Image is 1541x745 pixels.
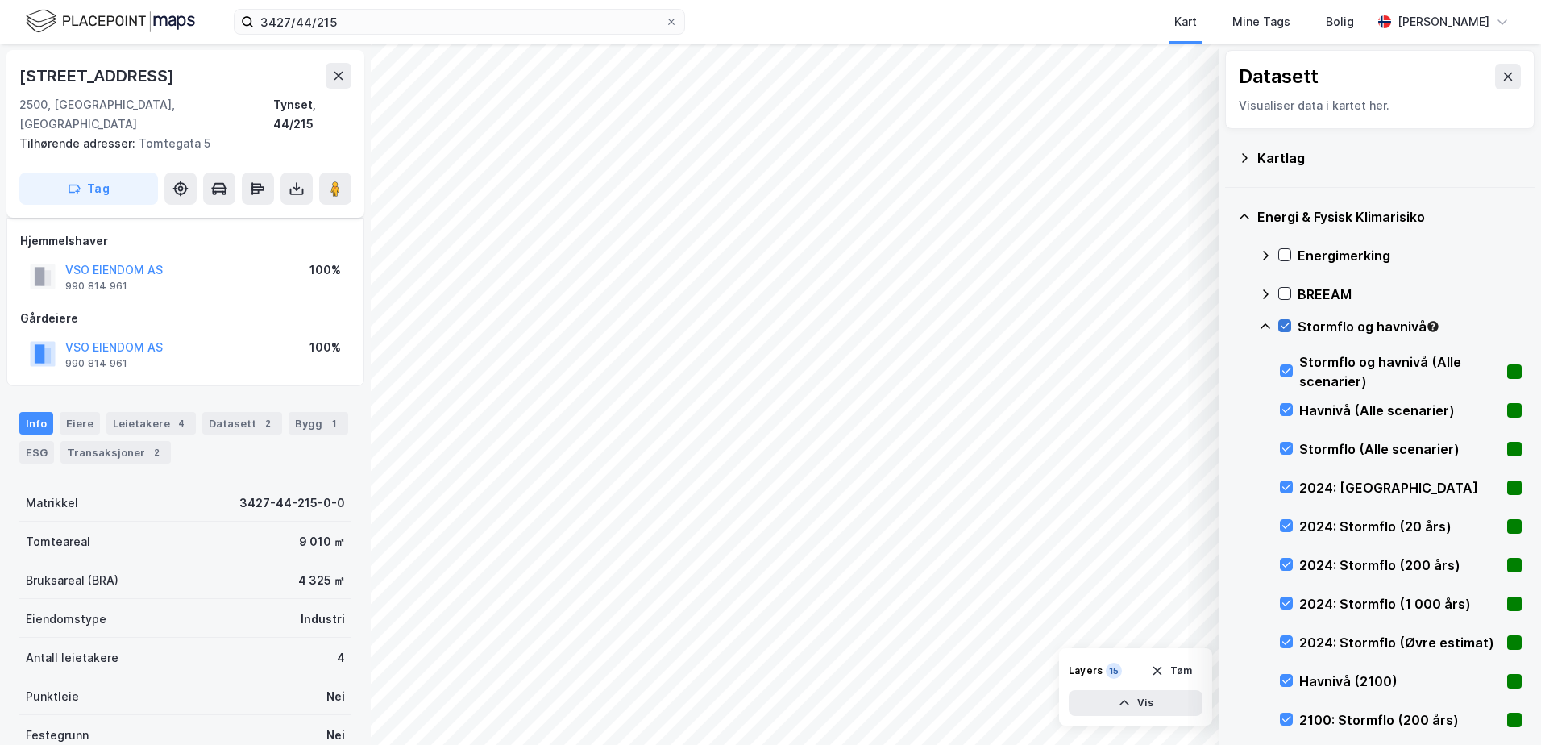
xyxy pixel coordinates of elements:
[1232,12,1290,31] div: Mine Tags
[1299,439,1501,459] div: Stormflo (Alle scenarier)
[65,280,127,293] div: 990 814 961
[1298,317,1522,336] div: Stormflo og havnivå
[1299,633,1501,652] div: 2024: Stormflo (Øvre estimat)
[19,173,158,205] button: Tag
[60,412,100,435] div: Eiere
[1239,64,1319,89] div: Datasett
[289,412,348,435] div: Bygg
[20,231,351,251] div: Hjemmelshaver
[26,648,118,668] div: Antall leietakere
[309,338,341,357] div: 100%
[1326,12,1354,31] div: Bolig
[19,63,177,89] div: [STREET_ADDRESS]
[19,136,139,150] span: Tilhørende adresser:
[26,610,106,629] div: Eiendomstype
[1299,352,1501,391] div: Stormflo og havnivå (Alle scenarier)
[299,532,345,551] div: 9 010 ㎡
[1069,664,1103,677] div: Layers
[26,7,195,35] img: logo.f888ab2527a4732fd821a326f86c7f29.svg
[19,412,53,435] div: Info
[20,309,351,328] div: Gårdeiere
[326,726,345,745] div: Nei
[239,493,345,513] div: 3427-44-215-0-0
[1299,478,1501,497] div: 2024: [GEOGRAPHIC_DATA]
[26,687,79,706] div: Punktleie
[19,134,339,153] div: Tomtegata 5
[1299,517,1501,536] div: 2024: Stormflo (20 års)
[1239,96,1521,115] div: Visualiser data i kartet her.
[26,493,78,513] div: Matrikkel
[1174,12,1197,31] div: Kart
[1299,672,1501,691] div: Havnivå (2100)
[1257,148,1522,168] div: Kartlag
[1426,319,1440,334] div: Tooltip anchor
[26,532,90,551] div: Tomteareal
[1460,668,1541,745] iframe: Chat Widget
[1298,285,1522,304] div: BREEAM
[19,95,273,134] div: 2500, [GEOGRAPHIC_DATA], [GEOGRAPHIC_DATA]
[1299,594,1501,614] div: 2024: Stormflo (1 000 års)
[1298,246,1522,265] div: Energimerking
[148,444,164,460] div: 2
[19,441,54,464] div: ESG
[309,260,341,280] div: 100%
[1299,710,1501,730] div: 2100: Stormflo (200 års)
[65,357,127,370] div: 990 814 961
[60,441,171,464] div: Transaksjoner
[1106,663,1122,679] div: 15
[260,415,276,431] div: 2
[1069,690,1202,716] button: Vis
[26,726,89,745] div: Festegrunn
[326,415,342,431] div: 1
[1398,12,1489,31] div: [PERSON_NAME]
[202,412,282,435] div: Datasett
[1257,207,1522,227] div: Energi & Fysisk Klimarisiko
[337,648,345,668] div: 4
[254,10,665,34] input: Søk på adresse, matrikkel, gårdeiere, leietakere eller personer
[106,412,196,435] div: Leietakere
[173,415,189,431] div: 4
[1140,658,1202,684] button: Tøm
[326,687,345,706] div: Nei
[26,571,118,590] div: Bruksareal (BRA)
[301,610,345,629] div: Industri
[1299,556,1501,575] div: 2024: Stormflo (200 års)
[298,571,345,590] div: 4 325 ㎡
[1299,401,1501,420] div: Havnivå (Alle scenarier)
[273,95,351,134] div: Tynset, 44/215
